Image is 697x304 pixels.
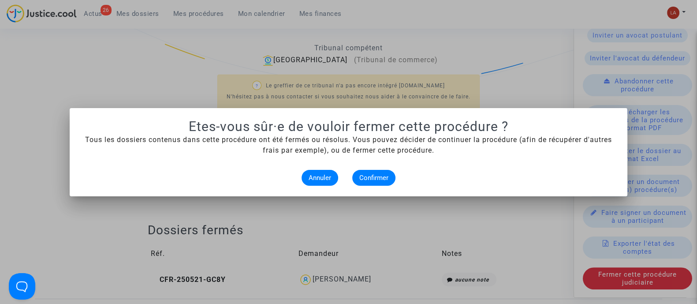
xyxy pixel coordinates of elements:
[309,174,331,182] span: Annuler
[9,273,35,300] iframe: Help Scout Beacon - Open
[302,170,338,186] button: Annuler
[359,174,388,182] span: Confirmer
[85,135,612,154] span: Tous les dossiers contenus dans cette procédure ont été fermés ou résolus. Vous pouvez décider de...
[352,170,395,186] button: Confirmer
[80,119,617,135] h1: Etes-vous sûr·e de vouloir fermer cette procédure ?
